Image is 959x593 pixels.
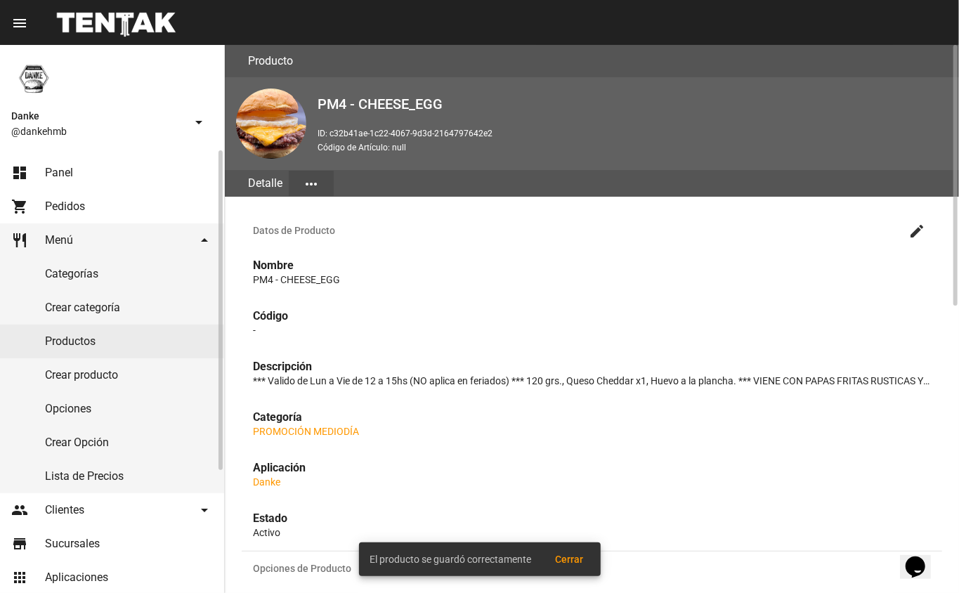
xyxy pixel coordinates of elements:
[11,569,28,586] mat-icon: apps
[253,374,931,388] p: *** Valido de Lun a Vie de 12 a 15hs (NO aplica en feriados) *** 120 grs., Queso Cheddar x1, Huev...
[303,176,320,193] mat-icon: more_horiz
[253,273,931,287] p: PM4 - CHEESE_EGG
[11,164,28,181] mat-icon: dashboard
[253,563,903,574] span: Opciones de Producto
[242,170,289,197] div: Detalle
[11,198,28,215] mat-icon: shopping_cart
[253,309,288,322] strong: Código
[45,571,108,585] span: Aplicaciones
[11,502,28,519] mat-icon: people
[908,223,925,240] mat-icon: create
[544,547,595,572] button: Cerrar
[253,323,931,337] p: -
[11,15,28,32] mat-icon: menu
[253,225,903,236] span: Datos de Producto
[45,503,84,517] span: Clientes
[45,200,85,214] span: Pedidos
[253,526,931,540] p: Activo
[236,89,306,159] img: 32798bc7-b8d8-4720-a981-b748d0984708.png
[190,114,207,131] mat-icon: arrow_drop_down
[900,537,945,579] iframe: chat widget
[318,93,948,115] h2: PM4 - CHEESE_EGG
[289,171,334,196] button: Elegir sección
[11,535,28,552] mat-icon: store
[253,410,302,424] strong: Categoría
[45,537,100,551] span: Sucursales
[253,426,359,437] a: PROMOCIÓN MEDIODÍA
[556,554,584,565] span: Cerrar
[253,259,294,272] strong: Nombre
[11,124,185,138] span: @dankehmb
[196,232,213,249] mat-icon: arrow_drop_down
[253,360,312,373] strong: Descripción
[253,461,306,474] strong: Aplicación
[318,141,948,155] p: Código de Artículo: null
[253,511,287,525] strong: Estado
[11,56,56,101] img: 1d4517d0-56da-456b-81f5-6111ccf01445.png
[248,51,293,71] h3: Producto
[45,233,73,247] span: Menú
[45,166,73,180] span: Panel
[11,232,28,249] mat-icon: restaurant
[253,476,280,488] a: Danke
[903,216,931,245] button: Editar
[11,107,185,124] span: Danke
[196,502,213,519] mat-icon: arrow_drop_down
[370,552,532,566] span: El producto se guardó correctamente
[318,126,948,141] p: ID: c32b41ae-1c22-4067-9d3d-2164797642e2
